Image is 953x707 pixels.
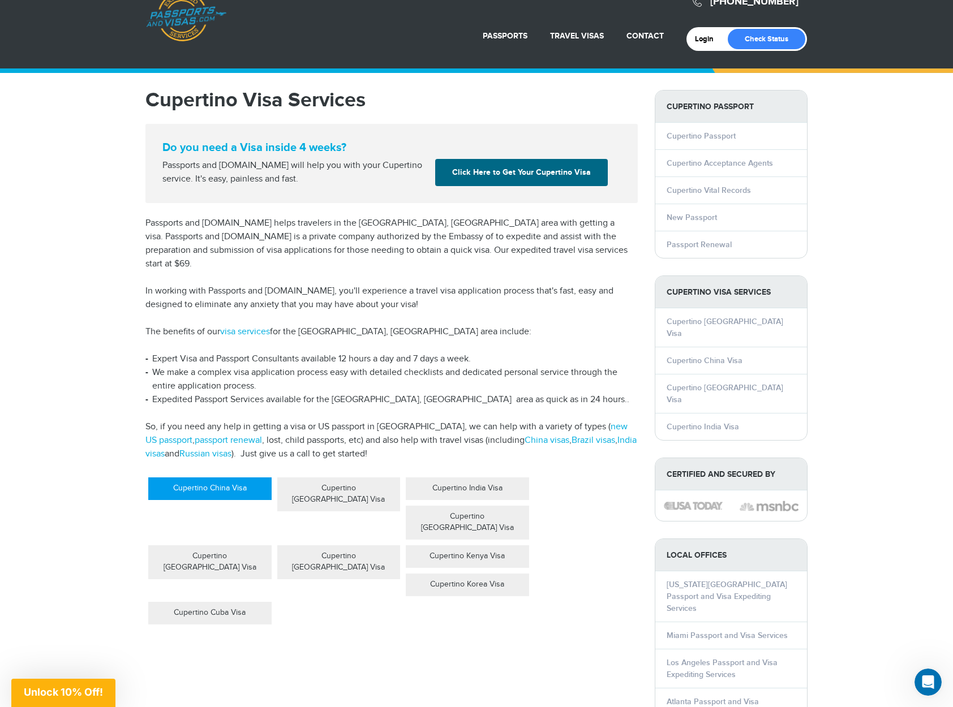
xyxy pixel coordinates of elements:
[667,422,739,432] a: Cupertino India Visa
[667,158,773,168] a: Cupertino Acceptance Agents
[667,580,787,613] a: [US_STATE][GEOGRAPHIC_DATA] Passport and Visa Expediting Services
[626,31,664,41] a: Contact
[145,352,638,366] li: Expert Visa and Passport Consultants available 12 hours a day and 7 days a week.
[915,669,942,696] iframe: Intercom live chat
[667,240,732,249] a: Passport Renewal
[277,477,401,511] div: Cupertino [GEOGRAPHIC_DATA] Visa
[667,383,783,404] a: Cupertino [GEOGRAPHIC_DATA] Visa
[667,213,717,222] a: New Passport
[655,90,807,123] strong: Cupertino Passport
[667,186,751,195] a: Cupertino Vital Records
[655,458,807,490] strong: Certified and Secured by
[148,545,272,579] div: Cupertino [GEOGRAPHIC_DATA] Visa
[145,90,638,110] h1: Cupertino Visa Services
[145,217,638,271] p: Passports and [DOMAIN_NAME] helps travelers in the [GEOGRAPHIC_DATA], [GEOGRAPHIC_DATA] area with...
[655,276,807,308] strong: Cupertino Visa Services
[667,658,778,679] a: Los Angeles Passport and Visa Expediting Services
[145,366,638,393] li: We make a complex visa application process easy with detailed checklists and dedicated personal s...
[728,29,805,49] a: Check Status
[740,499,799,513] img: image description
[695,35,722,44] a: Login
[550,31,604,41] a: Travel Visas
[406,506,529,540] div: Cupertino [GEOGRAPHIC_DATA] Visa
[277,545,401,579] div: Cupertino [GEOGRAPHIC_DATA] Visa
[667,631,788,640] a: Miami Passport and Visa Services
[148,602,272,624] div: Cupertino Cuba Visa
[145,284,638,312] p: In working with Passports and [DOMAIN_NAME], you'll experience a travel visa application process ...
[145,421,628,446] a: new US passport
[664,502,723,510] img: image description
[667,317,783,338] a: Cupertino [GEOGRAPHIC_DATA] Visa
[145,420,638,461] p: So, if you need any help in getting a visa or US passport in [GEOGRAPHIC_DATA], we can help with ...
[525,435,569,446] a: China visas
[145,325,638,339] p: The benefits of our for the [GEOGRAPHIC_DATA], [GEOGRAPHIC_DATA] area include:
[24,686,103,698] span: Unlock 10% Off!
[435,159,608,186] a: Click Here to Get Your Cupertino Visa
[145,435,637,459] a: India visas
[572,435,615,446] a: Brazil visas
[667,131,736,141] a: Cupertino Passport
[179,449,231,459] a: Russian visas
[406,574,529,596] div: Cupertino Korea Visa
[220,326,270,337] a: visa services
[145,393,638,407] li: Expedited Passport Services available for the [GEOGRAPHIC_DATA], [GEOGRAPHIC_DATA] area as quick ...
[406,477,529,500] div: Cupertino India Visa
[158,159,431,186] div: Passports and [DOMAIN_NAME] will help you with your Cupertino service. It's easy, painless and fast.
[195,435,262,446] a: passport renewal
[162,141,621,154] strong: Do you need a Visa inside 4 weeks?
[148,477,272,500] div: Cupertino China Visa
[406,545,529,568] div: Cupertino Kenya Visa
[483,31,527,41] a: Passports
[667,356,742,365] a: Cupertino China Visa
[655,539,807,571] strong: LOCAL OFFICES
[11,679,115,707] div: Unlock 10% Off!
